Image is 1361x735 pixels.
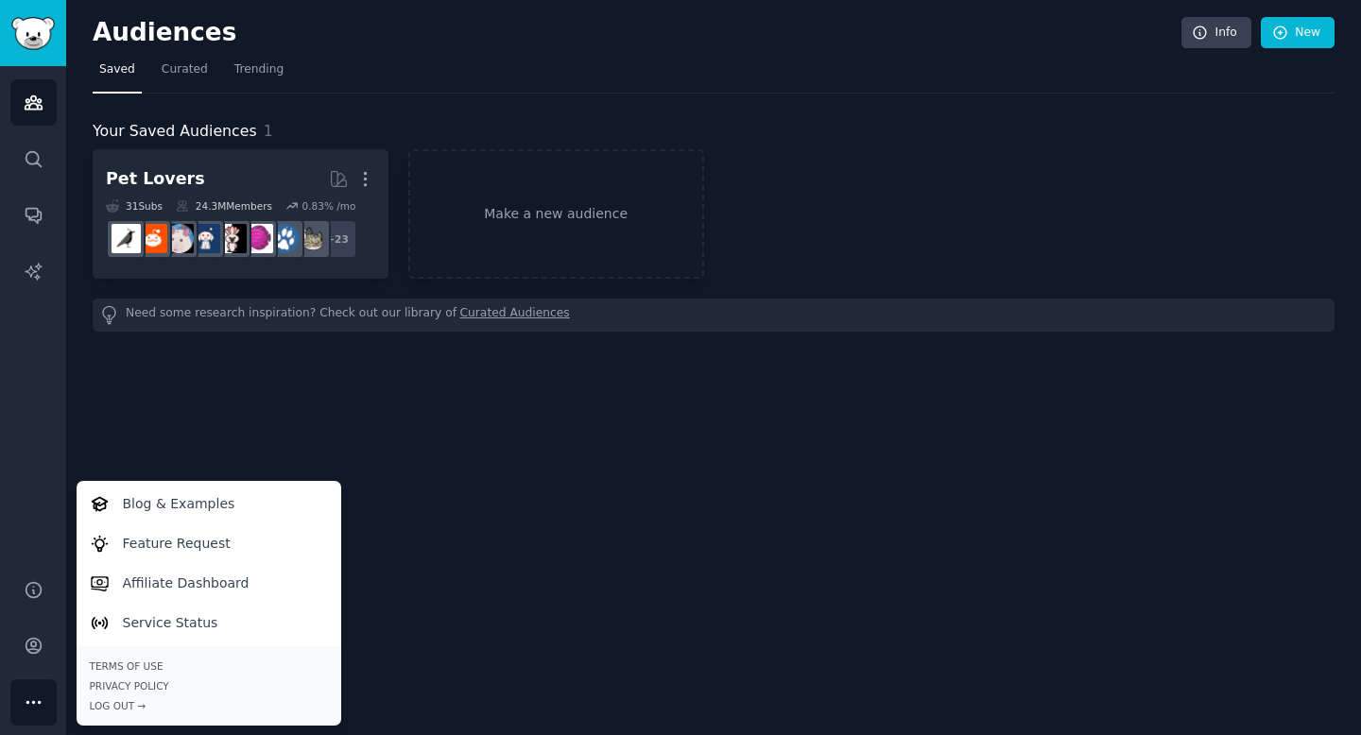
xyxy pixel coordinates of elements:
a: Saved [93,55,142,94]
a: Affiliate Dashboard [79,563,337,603]
div: 0.83 % /mo [301,199,355,213]
img: cats [297,224,326,253]
a: New [1261,17,1335,49]
span: Saved [99,61,135,78]
img: parrots [217,224,247,253]
span: 1 [264,122,273,140]
a: Blog & Examples [79,484,337,523]
a: Privacy Policy [90,679,328,692]
img: dogswithjobs [191,224,220,253]
a: Pet Lovers31Subs24.3MMembers0.83% /mo+23catsdogsAquariumsparrotsdogswithjobsRATSBeardedDragonsbir... [93,149,388,279]
a: Terms of Use [90,659,328,673]
img: Aquariums [244,224,273,253]
div: + 23 [318,219,357,259]
img: RATS [164,224,194,253]
div: 31 Sub s [106,199,163,213]
img: GummySearch logo [11,17,55,50]
a: Make a new audience [408,149,704,279]
div: Log Out → [90,699,328,712]
a: Trending [228,55,290,94]
span: Trending [234,61,284,78]
h2: Audiences [93,18,1181,48]
a: Info [1181,17,1251,49]
a: Feature Request [79,523,337,563]
a: Service Status [79,603,337,642]
a: Curated [155,55,215,94]
p: Blog & Examples [123,494,235,514]
div: 24.3M Members [176,199,272,213]
a: Curated Audiences [460,305,570,325]
p: Affiliate Dashboard [123,573,250,593]
p: Service Status [123,613,218,633]
img: birding [112,224,141,253]
div: Need some research inspiration? Check out our library of [93,299,1335,332]
span: Your Saved Audiences [93,120,257,144]
img: BeardedDragons [138,224,167,253]
p: Feature Request [123,534,231,554]
img: dogs [270,224,300,253]
span: Curated [162,61,208,78]
div: Pet Lovers [106,167,205,191]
